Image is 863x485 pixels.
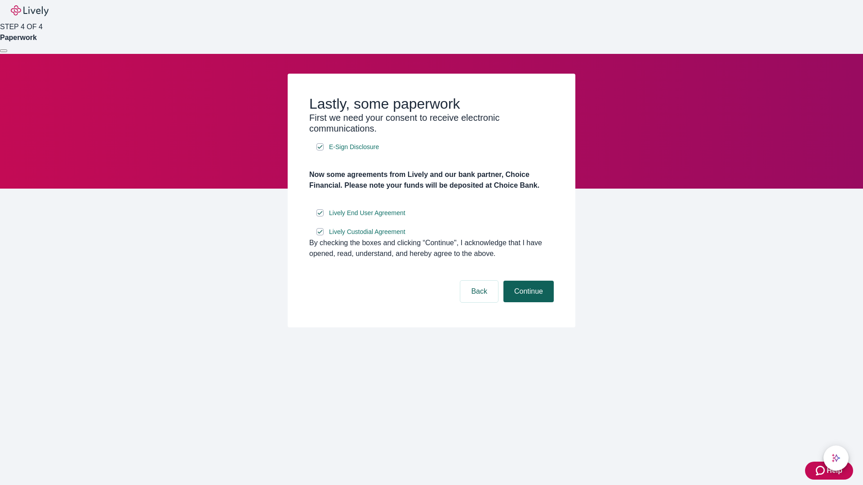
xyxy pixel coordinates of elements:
[503,281,554,302] button: Continue
[816,465,827,476] svg: Zendesk support icon
[329,227,405,237] span: Lively Custodial Agreement
[309,112,554,134] h3: First we need your consent to receive electronic communications.
[823,445,849,471] button: chat
[11,5,49,16] img: Lively
[329,142,379,152] span: E-Sign Disclosure
[827,465,842,476] span: Help
[327,141,381,153] a: e-sign disclosure document
[309,238,554,259] div: By checking the boxes and clicking “Continue", I acknowledge that I have opened, read, understand...
[460,281,498,302] button: Back
[327,207,407,219] a: e-sign disclosure document
[309,169,554,191] h4: Now some agreements from Lively and our bank partner, Choice Financial. Please note your funds wi...
[327,226,407,238] a: e-sign disclosure document
[309,95,554,112] h2: Lastly, some paperwork
[805,462,853,480] button: Zendesk support iconHelp
[832,454,841,463] svg: Lively AI Assistant
[329,208,405,218] span: Lively End User Agreement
